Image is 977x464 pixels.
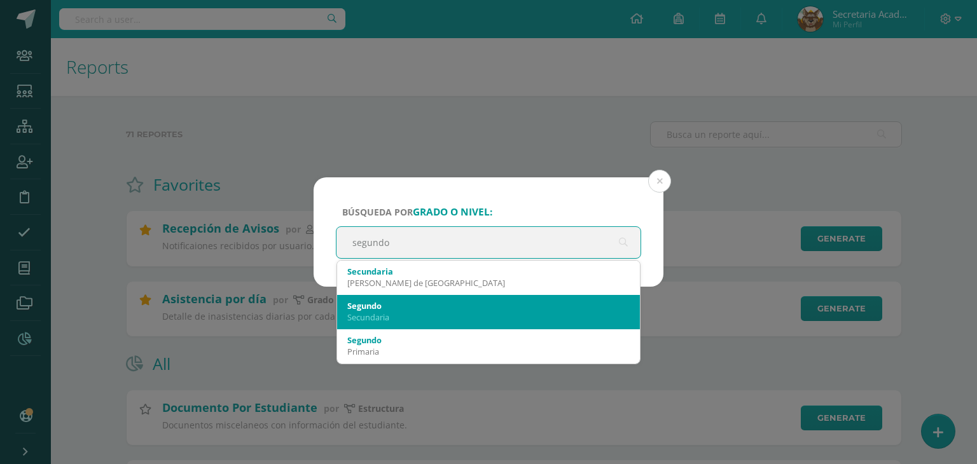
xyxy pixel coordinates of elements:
[342,206,492,218] span: Búsqueda por
[413,205,492,219] strong: grado o nivel:
[347,311,630,323] div: Secundaria
[347,266,630,277] div: Secundaria
[336,227,641,258] input: ej. Primero primaria, etc.
[347,346,630,357] div: Primaria
[347,277,630,289] div: [PERSON_NAME] de [GEOGRAPHIC_DATA]
[347,300,630,311] div: Segundo
[347,334,630,346] div: Segundo
[648,170,671,193] button: Close (Esc)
